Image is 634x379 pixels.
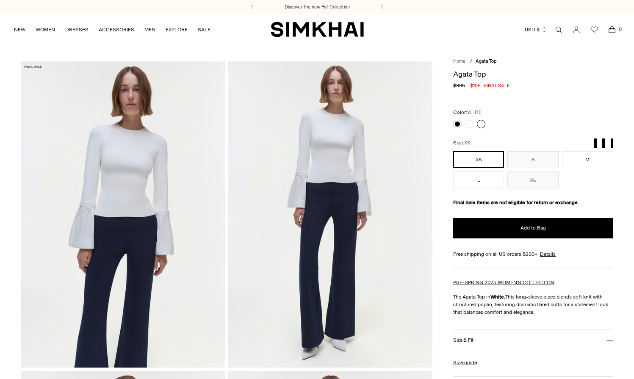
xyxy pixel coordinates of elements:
[144,20,155,39] a: MEN
[99,20,134,39] a: ACCESSORIES
[453,250,613,258] div: Free shipping on all US orders $200+
[616,25,624,33] span: 0
[453,218,613,238] button: Add to Bag
[453,70,613,78] h1: Agata Top
[464,140,470,146] span: XS
[476,58,497,64] span: Agata Top
[21,61,225,367] img: Agata Top
[453,58,613,65] nav: breadcrumbs
[453,199,579,205] strong: Final Sale items are not eligible for return or exchange.
[540,250,556,258] a: Details
[453,359,477,366] a: Size guide
[453,139,470,147] label: Size:
[453,58,465,64] a: Home
[271,21,364,38] a: SIMKHAI
[520,224,546,232] span: Add to Bag
[198,20,210,39] a: SALE
[507,151,559,168] button: S
[166,20,188,39] a: EXPLORE
[562,151,613,168] button: M
[604,21,620,38] a: Open cart modal
[14,20,25,39] a: NEW
[453,293,613,316] p: The Agata Top in This long-sleeve piece blends soft knit with structured poplin, featuring dramat...
[490,294,505,300] strong: White.
[453,279,554,285] a: PRE-SPRING 2025 WOMEN'S COLLECTION
[453,338,473,343] h3: Size & Fit
[453,172,504,188] button: L
[65,20,89,39] a: DRESSES
[467,110,481,115] span: WHITE
[470,58,472,65] div: /
[36,20,55,39] a: WOMEN
[507,172,559,188] button: XL
[285,4,350,11] a: Discover the new Fall Collection
[453,108,481,116] label: Color:
[453,330,613,351] button: Size & Fit
[453,151,504,168] button: XS
[228,61,432,367] img: Agata Top
[453,82,465,89] s: $395
[550,21,567,38] a: Open search modal
[470,82,481,89] span: $198
[586,21,603,38] a: Wishlist
[525,20,547,39] button: USD $
[568,21,585,38] a: Go to the account page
